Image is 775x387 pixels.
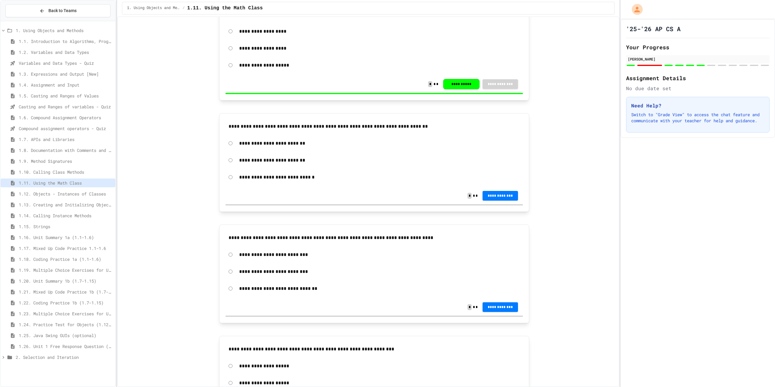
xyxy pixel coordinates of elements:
span: 1.6. Compound Assignment Operators [19,114,113,121]
span: 1.1. Introduction to Algorithms, Programming, and Compilers [19,38,113,44]
span: / [183,6,185,11]
span: 1.16. Unit Summary 1a (1.1-1.6) [19,234,113,241]
div: My Account [625,2,644,16]
span: 1.10. Calling Class Methods [19,169,113,175]
span: Variables and Data Types - Quiz [19,60,113,66]
h2: Assignment Details [626,74,770,82]
span: 1. Using Objects and Methods [127,6,180,11]
span: 1.20. Unit Summary 1b (1.7-1.15) [19,278,113,284]
h1: '25-'26 AP CS A [626,25,681,33]
h2: Your Progress [626,43,770,51]
span: 1.26. Unit 1 Free Response Question (FRQ) Practice [19,343,113,349]
span: 1.5. Casting and Ranges of Values [19,93,113,99]
h3: Need Help? [631,102,764,109]
span: 1.17. Mixed Up Code Practice 1.1-1.6 [19,245,113,251]
span: 1.21. Mixed Up Code Practice 1b (1.7-1.15) [19,289,113,295]
span: 1.18. Coding Practice 1a (1.1-1.6) [19,256,113,262]
span: 1.23. Multiple Choice Exercises for Unit 1b (1.9-1.15) [19,310,113,317]
span: 1.3. Expressions and Output [New] [19,71,113,77]
span: 1. Using Objects and Methods [16,27,113,34]
span: 1.9. Method Signatures [19,158,113,164]
span: 1.13. Creating and Initializing Objects: Constructors [19,202,113,208]
span: 1.25. Java Swing GUIs (optional) [19,332,113,339]
span: 1.14. Calling Instance Methods [19,212,113,219]
span: 1.4. Assignment and Input [19,82,113,88]
span: 1.12. Objects - Instances of Classes [19,191,113,197]
span: 1.15. Strings [19,223,113,230]
span: 1.19. Multiple Choice Exercises for Unit 1a (1.1-1.6) [19,267,113,273]
span: Casting and Ranges of variables - Quiz [19,103,113,110]
span: Back to Teams [48,8,77,14]
span: 1.22. Coding Practice 1b (1.7-1.15) [19,300,113,306]
span: 1.7. APIs and Libraries [19,136,113,143]
span: 1.11. Using the Math Class [187,5,263,12]
span: 1.24. Practice Test for Objects (1.12-1.14) [19,321,113,328]
div: No due date set [626,85,770,92]
span: 1.8. Documentation with Comments and Preconditions [19,147,113,153]
p: Switch to "Grade View" to access the chat feature and communicate with your teacher for help and ... [631,112,764,124]
button: Back to Teams [5,4,110,17]
span: 1.2. Variables and Data Types [19,49,113,55]
span: Compound assignment operators - Quiz [19,125,113,132]
span: 2. Selection and Iteration [16,354,113,360]
div: [PERSON_NAME] [628,56,768,62]
span: 1.11. Using the Math Class [19,180,113,186]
